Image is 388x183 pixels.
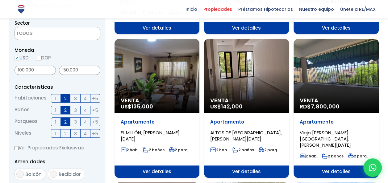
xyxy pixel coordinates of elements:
[36,54,51,62] label: DOP
[121,119,193,125] p: Apartamento
[115,39,199,178] a: Venta US$135,000 Apartamento EL MILLÓN, [PERSON_NAME][DATE] 2 hab. 2 baños 2 parq. Ver detalles
[92,118,98,126] span: +5
[300,119,372,125] p: Apartamento
[294,22,378,34] span: Ver detalles
[300,129,351,148] span: Viejo [PERSON_NAME][GEOGRAPHIC_DATA], [PERSON_NAME][DATE]
[15,158,100,165] p: Amenidades
[322,153,344,159] span: 2 baños
[55,130,56,137] span: 1
[296,5,337,14] span: Nuestro equipo
[258,147,278,152] span: 2 parq.
[121,129,180,142] span: EL MILLÓN, [PERSON_NAME][DATE]
[210,129,282,142] span: ALTOS DE [GEOGRAPHIC_DATA], [PERSON_NAME][DATE]
[15,144,100,152] label: Ver Propiedades Exclusivas
[311,103,340,110] span: 7,800,000
[300,153,318,159] span: 2 hab.
[348,153,368,159] span: 2 parq.
[64,106,67,114] span: 2
[210,119,283,125] p: Apartamento
[143,147,165,152] span: 2 baños
[115,165,199,178] span: Ver detalles
[169,147,189,152] span: 2 parq.
[15,27,75,40] textarea: Search
[74,130,77,137] span: 3
[92,106,98,114] span: +5
[200,5,235,14] span: Propiedades
[15,54,29,62] label: USD
[15,66,56,75] input: Precio mínimo
[204,165,289,178] span: Ver detalles
[115,22,199,34] span: Ver detalles
[210,147,228,152] span: 2 hab.
[84,118,87,126] span: 4
[294,39,378,178] a: Venta RD$7,800,000 Apartamento Viejo [PERSON_NAME][GEOGRAPHIC_DATA], [PERSON_NAME][DATE] 2 hab. 2...
[84,95,87,102] span: 4
[59,66,100,75] input: Precio máximo
[294,165,378,178] span: Ver detalles
[235,5,296,14] span: Préstamos Hipotecarios
[74,118,77,126] span: 3
[15,46,100,54] span: Moneda
[64,118,67,126] span: 2
[121,147,139,152] span: 2 hab.
[92,130,98,137] span: +5
[74,95,77,102] span: 3
[50,170,57,178] input: Recibidor
[55,106,56,114] span: 1
[121,97,193,104] span: Venta
[16,4,27,15] img: Logo de REMAX
[84,106,87,114] span: 4
[300,103,340,110] span: RD$
[210,97,283,104] span: Venta
[121,103,153,110] span: US$
[92,95,98,102] span: +5
[300,97,372,104] span: Venta
[15,20,30,26] span: Sector
[182,5,200,14] span: Inicio
[55,118,56,126] span: 1
[74,106,77,114] span: 3
[204,39,289,178] a: Venta US$142,000 Apartamento ALTOS DE [GEOGRAPHIC_DATA], [PERSON_NAME][DATE] 2 hab. 2 baños 2 par...
[15,83,100,91] p: Características
[25,171,42,177] span: Balcón
[36,56,41,61] input: DOP
[232,147,254,152] span: 2 baños
[15,94,47,103] span: Habitaciones
[16,170,24,178] input: Balcón
[221,103,243,110] span: 142,000
[210,103,243,110] span: US$
[15,146,19,150] input: Ver Propiedades Exclusivas
[15,56,19,61] input: USD
[15,117,38,126] span: Parqueos
[59,171,81,177] span: Recibidor
[64,95,67,102] span: 2
[84,130,87,137] span: 4
[131,103,153,110] span: 135,000
[15,129,31,138] span: Niveles
[204,22,289,34] span: Ver detalles
[337,5,379,14] span: Únete a RE/MAX
[15,106,30,114] span: Baños
[64,130,67,137] span: 2
[55,95,56,102] span: 1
